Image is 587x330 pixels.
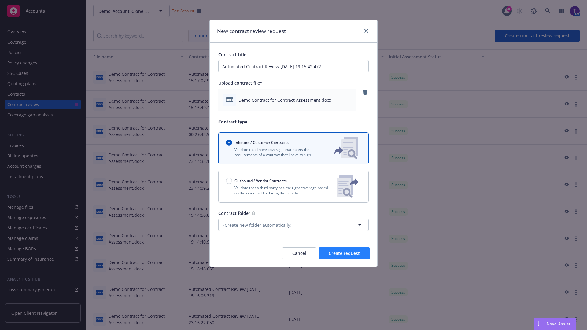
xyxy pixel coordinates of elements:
[218,219,369,231] button: (Create new folder automatically)
[329,250,360,256] span: Create request
[292,250,306,256] span: Cancel
[226,140,232,146] input: Inbound / Customer Contracts
[534,318,576,330] button: Nova Assist
[534,318,542,330] div: Drag to move
[218,119,369,125] p: Contract type
[218,52,246,57] span: Contract title
[226,178,232,184] input: Outbound / Vendor Contracts
[234,178,287,183] span: Outbound / Vendor Contracts
[319,247,370,259] button: Create request
[218,170,369,203] button: Outbound / Vendor ContractsValidate that a third party has the right coverage based on the work t...
[218,210,250,216] span: Contract folder
[223,222,291,228] span: (Create new folder automatically)
[218,80,262,86] span: Upload contract file*
[547,321,571,326] span: Nova Assist
[234,140,289,145] span: Inbound / Customer Contracts
[226,185,332,196] p: Validate that a third party has the right coverage based on the work that I'm hiring them to do
[238,97,331,103] span: Demo Contract for Contract Assessment.docx
[226,147,324,157] p: Validate that I have coverage that meets the requirements of a contract that I have to sign
[218,132,369,164] button: Inbound / Customer ContractsValidate that I have coverage that meets the requirements of a contra...
[226,97,233,102] span: docx
[363,27,370,35] a: close
[361,89,369,96] a: remove
[217,27,286,35] h1: New contract review request
[282,247,316,259] button: Cancel
[218,60,369,72] input: Enter a title for this contract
